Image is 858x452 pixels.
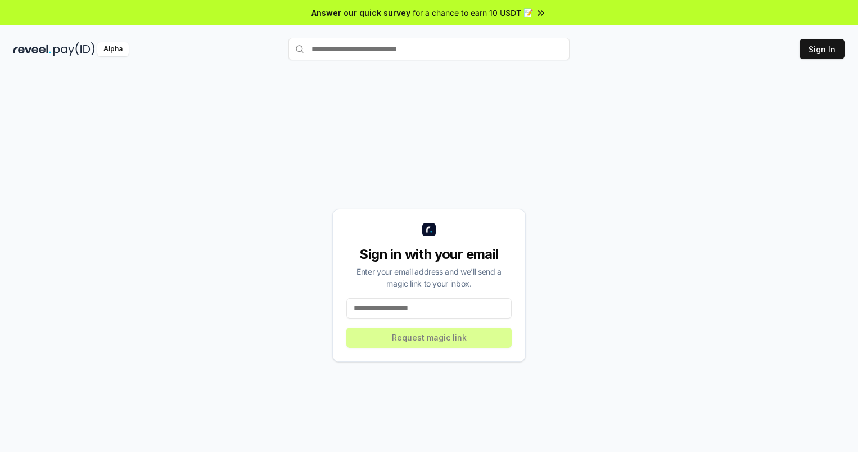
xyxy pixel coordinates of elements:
button: Sign In [800,39,845,59]
img: logo_small [422,223,436,236]
div: Enter your email address and we’ll send a magic link to your inbox. [346,266,512,289]
div: Alpha [97,42,129,56]
div: Sign in with your email [346,245,512,263]
img: pay_id [53,42,95,56]
span: Answer our quick survey [311,7,410,19]
img: reveel_dark [13,42,51,56]
span: for a chance to earn 10 USDT 📝 [413,7,533,19]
